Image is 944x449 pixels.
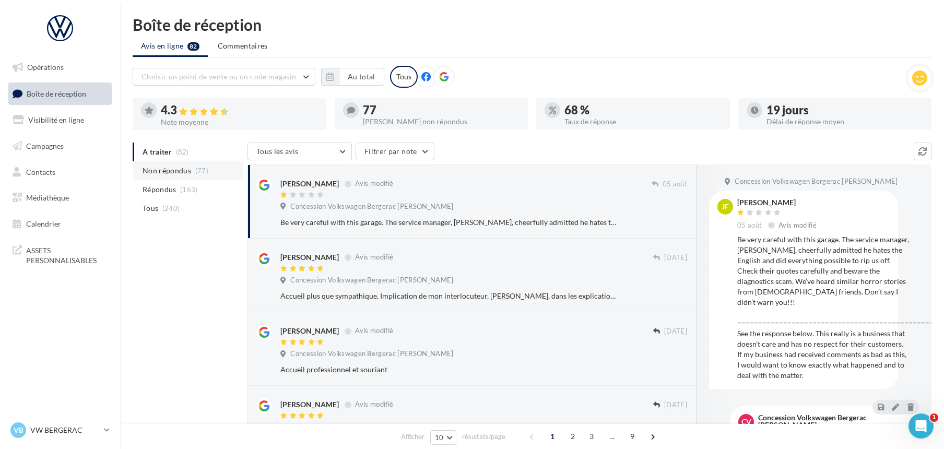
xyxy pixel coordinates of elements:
span: Avis modifié [778,221,817,229]
a: Boîte de réception [6,82,114,105]
span: VB [14,425,23,435]
button: Au total [321,68,384,86]
a: Calendrier [6,213,114,235]
div: Délai de réponse moyen [766,118,924,125]
div: Be very careful with this garage. The service manager, [PERSON_NAME], cheerfully admitted he hate... [737,234,910,381]
span: CV [741,417,751,427]
span: Calendrier [26,219,61,228]
span: 1 [930,413,938,422]
a: ASSETS PERSONNALISABLES [6,239,114,270]
span: 1 [544,428,561,445]
span: Commentaires [218,41,268,50]
span: ... [604,428,620,445]
div: [PERSON_NAME] [280,399,339,410]
span: (77) [195,167,208,175]
span: JF [722,202,729,212]
div: [PERSON_NAME] [280,252,339,263]
button: 10 [430,430,457,445]
div: [PERSON_NAME] non répondus [363,118,520,125]
div: Taux de réponse [564,118,722,125]
a: Visibilité en ligne [6,109,114,131]
div: Concession Volkswagen Bergerac [PERSON_NAME] [758,414,908,429]
div: 4.3 [161,104,318,116]
a: Campagnes [6,135,114,157]
span: Non répondus [143,166,191,176]
button: Filtrer par note [356,143,434,160]
span: Concession Volkswagen Bergerac [PERSON_NAME] [290,349,453,359]
div: Boîte de réception [133,17,931,32]
span: Opérations [27,63,64,72]
span: 3 [583,428,600,445]
div: [PERSON_NAME] [280,179,339,189]
a: Contacts [6,161,114,183]
div: 77 [363,104,520,116]
div: Be very careful with this garage. The service manager, [PERSON_NAME], cheerfully admitted he hate... [280,217,619,228]
span: Tous [143,203,158,214]
div: Accueil professionnel et souriant [280,364,619,375]
iframe: Intercom live chat [908,413,934,439]
a: VB VW BERGERAC [8,420,112,440]
div: 19 jours [766,104,924,116]
span: [DATE] [664,400,687,410]
span: Répondus [143,184,176,195]
span: Concession Volkswagen Bergerac [PERSON_NAME] [290,276,453,285]
div: Note moyenne [161,119,318,126]
div: [PERSON_NAME] [280,326,339,336]
p: VW BERGERAC [30,425,100,435]
span: (240) [162,204,180,212]
button: Choisir un point de vente ou un code magasin [133,68,315,86]
span: Avis modifié [355,253,393,262]
span: 2 [564,428,581,445]
div: Tous [390,66,418,88]
span: résultats/page [462,432,505,442]
div: [PERSON_NAME] [737,199,819,206]
div: Accueil plus que sympathique. Implication de mon interlocuteur, [PERSON_NAME], dans les explicati... [280,291,619,301]
span: Contacts [26,167,55,176]
a: Opérations [6,56,114,78]
span: Visibilité en ligne [28,115,84,124]
a: Médiathèque [6,187,114,209]
button: Au total [339,68,384,86]
span: Avis modifié [355,180,393,188]
span: Tous les avis [256,147,299,156]
span: Campagnes [26,141,64,150]
span: Médiathèque [26,193,69,202]
span: 05 août [737,221,762,230]
span: (163) [180,185,198,194]
span: 10 [435,433,444,442]
span: Avis modifié [355,400,393,409]
span: Concession Volkswagen Bergerac [PERSON_NAME] [290,202,453,211]
span: Choisir un point de vente ou un code magasin [141,72,296,81]
span: ASSETS PERSONNALISABLES [26,243,108,266]
span: Avis modifié [355,327,393,335]
span: 05 août [663,180,687,189]
span: [DATE] [664,327,687,336]
span: 9 [624,428,641,445]
div: 68 % [564,104,722,116]
span: Afficher [401,432,424,442]
span: Boîte de réception [27,89,86,98]
button: Tous les avis [247,143,352,160]
span: Concession Volkswagen Bergerac [PERSON_NAME] [735,177,898,186]
span: Concession Volkswagen Bergerac [PERSON_NAME] [290,423,453,432]
span: [DATE] [664,253,687,263]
